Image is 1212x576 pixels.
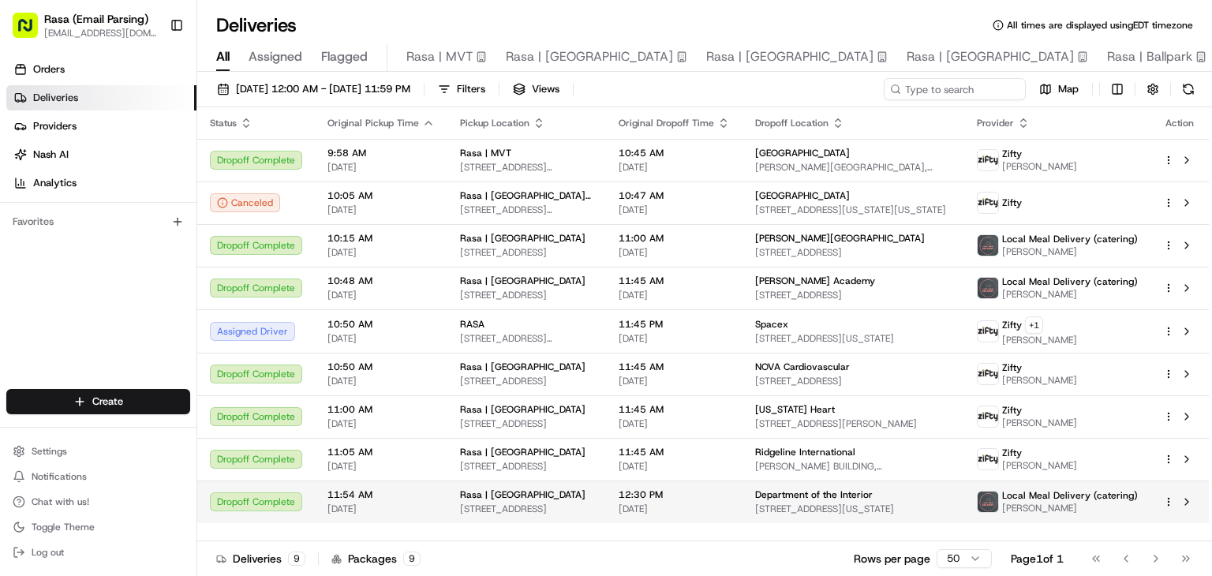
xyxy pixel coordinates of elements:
span: 10:05 AM [327,189,435,202]
h1: Deliveries [216,13,297,38]
span: 11:00 AM [327,403,435,416]
a: 📗Knowledge Base [9,346,127,374]
div: We're available if you need us! [71,166,217,178]
img: 1736555255976-a54dd68f-1ca7-489b-9aae-adbdc363a1c4 [32,287,44,300]
span: [DATE] [327,332,435,345]
p: Rows per page [854,551,930,567]
span: Rasa | [GEOGRAPHIC_DATA] [460,361,585,373]
span: [DATE] [327,375,435,387]
span: [GEOGRAPHIC_DATA] [755,189,850,202]
span: [DATE] [619,332,730,345]
div: 📗 [16,353,28,366]
span: 11:45 PM [619,318,730,331]
span: [STREET_ADDRESS][US_STATE] [460,332,593,345]
span: Rasa | [GEOGRAPHIC_DATA] [460,275,585,287]
span: Analytics [33,176,77,190]
span: [US_STATE] Heart [755,403,835,416]
span: Rasa | [GEOGRAPHIC_DATA] [706,47,873,66]
span: All [216,47,230,66]
span: [DATE] [327,289,435,301]
span: Ridgeline International [755,446,855,458]
div: Action [1163,117,1196,129]
span: [STREET_ADDRESS] [460,460,593,473]
span: [STREET_ADDRESS] [460,289,593,301]
span: Zifty [1002,361,1022,374]
span: [STREET_ADDRESS] [755,246,952,259]
span: Dropoff Location [755,117,829,129]
span: Zifty [1002,404,1022,417]
img: zifty-logo-trans-sq.png [978,449,998,469]
img: 1736555255976-a54dd68f-1ca7-489b-9aae-adbdc363a1c4 [16,150,44,178]
img: zifty-logo-trans-sq.png [978,364,998,384]
img: zifty-logo-trans-sq.png [978,150,998,170]
a: Deliveries [6,85,196,110]
span: [DATE] [221,286,253,299]
span: 10:45 AM [619,147,730,159]
span: Spacex [755,318,788,331]
span: Rasa | [GEOGRAPHIC_DATA] [907,47,1074,66]
img: lmd_logo.png [978,235,998,256]
span: [STREET_ADDRESS][PERSON_NAME] [755,417,952,430]
button: Rasa (Email Parsing)[EMAIL_ADDRESS][DOMAIN_NAME] [6,6,163,44]
span: [STREET_ADDRESS] [755,375,952,387]
span: Chat with us! [32,496,89,508]
button: Settings [6,440,190,462]
button: [EMAIL_ADDRESS][DOMAIN_NAME] [44,27,157,39]
button: Map [1032,78,1086,100]
span: Log out [32,546,64,559]
div: Past conversations [16,204,106,217]
span: [DATE] [327,503,435,515]
span: [DATE] [327,417,435,430]
span: [DATE] [619,161,730,174]
span: Status [210,117,237,129]
input: Type to search [884,78,1026,100]
span: [DATE] [140,244,172,256]
span: [DATE] [327,161,435,174]
span: [PERSON_NAME] [1002,502,1138,514]
span: Knowledge Base [32,352,121,368]
span: [STREET_ADDRESS] [755,289,952,301]
span: RASA [460,318,484,331]
span: [PERSON_NAME] [1002,417,1077,429]
span: [PERSON_NAME] Academy [755,275,875,287]
div: Deliveries [216,551,305,567]
div: 9 [288,552,305,566]
button: Create [6,389,190,414]
span: Rasa | MVT [460,147,511,159]
span: [DATE] [619,417,730,430]
button: Toggle Theme [6,516,190,538]
span: 11:00 AM [619,232,730,245]
span: [PERSON_NAME] [1002,459,1077,472]
span: Rasa | [GEOGRAPHIC_DATA] [506,47,673,66]
a: Orders [6,57,196,82]
img: lmd_logo.png [978,278,998,298]
img: Joana Marie Avellanoza [16,271,41,297]
span: Rasa | [GEOGRAPHIC_DATA] [460,232,585,245]
span: NOVA Cardiovascular [755,361,850,373]
span: [DATE] [619,246,730,259]
span: Toggle Theme [32,521,95,533]
span: [GEOGRAPHIC_DATA] [755,147,850,159]
button: Filters [431,78,492,100]
span: 10:48 AM [327,275,435,287]
span: [PERSON_NAME] [1002,245,1138,258]
input: Clear [41,101,260,118]
span: [PERSON_NAME] [1002,374,1077,387]
button: Canceled [210,193,280,212]
span: [STREET_ADDRESS][US_STATE] [460,161,593,174]
span: Original Pickup Time [327,117,419,129]
span: 10:47 AM [619,189,730,202]
span: Zifty [1002,148,1022,160]
span: Provider [977,117,1014,129]
div: Packages [331,551,421,567]
span: [STREET_ADDRESS][US_STATE] [460,204,593,216]
span: Local Meal Delivery (catering) [1002,233,1138,245]
div: Page 1 of 1 [1011,551,1064,567]
span: [DATE] 12:00 AM - [DATE] 11:59 PM [236,82,410,96]
span: • [212,286,218,299]
a: Analytics [6,170,196,196]
span: Orders [33,62,65,77]
span: [STREET_ADDRESS][US_STATE] [755,503,952,515]
span: [DATE] [619,503,730,515]
span: All times are displayed using EDT timezone [1007,19,1193,32]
